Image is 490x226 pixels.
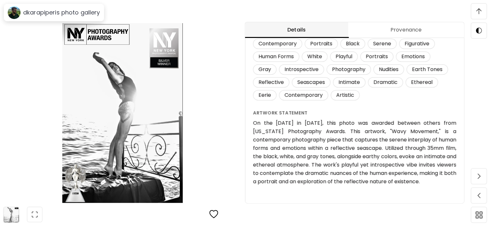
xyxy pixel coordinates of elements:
[249,26,344,34] span: Details
[352,26,460,34] span: Provenance
[401,40,433,47] span: Figurative
[398,53,429,60] span: Emotions
[253,119,456,186] h6: On the [DATE] in [DATE], this photo was awarded between others from [US_STATE] Photography Awards...
[255,92,275,99] span: Eerie
[255,40,301,47] span: Contemporary
[407,79,436,86] span: Ethereal
[362,53,392,60] span: Portraits
[328,66,369,73] span: Photography
[23,9,100,16] h6: dkarapiperis photo gallery
[335,79,364,86] span: Intimate
[332,92,358,99] span: Artistic
[369,40,395,47] span: Serene
[206,206,222,223] button: favorites
[370,79,401,86] span: Dramatic
[303,53,326,60] span: White
[342,40,363,47] span: Black
[281,66,322,73] span: Introspective
[408,66,446,73] span: Earth Tones
[255,79,288,86] span: Reflective
[306,40,336,47] span: Portraits
[253,109,456,116] h6: Artwork Statement
[255,53,298,60] span: Human Forms
[375,66,402,73] span: Nudities
[281,92,327,99] span: Contemporary
[255,66,275,73] span: Gray
[332,53,356,60] span: Playful
[293,79,329,86] span: Seascapes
